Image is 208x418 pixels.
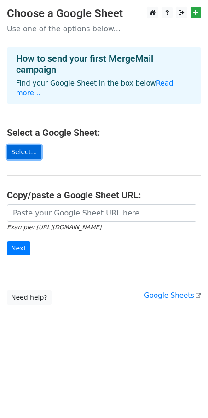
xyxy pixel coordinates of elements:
input: Paste your Google Sheet URL here [7,204,196,222]
small: Example: [URL][DOMAIN_NAME] [7,224,101,231]
h3: Choose a Google Sheet [7,7,201,20]
a: Need help? [7,290,52,305]
a: Select... [7,145,41,159]
div: Widget Obrolan [162,374,208,418]
p: Use one of the options below... [7,24,201,34]
a: Read more... [16,79,173,97]
h4: Select a Google Sheet: [7,127,201,138]
iframe: Chat Widget [162,374,208,418]
input: Next [7,241,30,255]
h4: How to send your first MergeMail campaign [16,53,192,75]
p: Find your Google Sheet in the box below [16,79,192,98]
a: Google Sheets [144,291,201,300]
h4: Copy/paste a Google Sheet URL: [7,190,201,201]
